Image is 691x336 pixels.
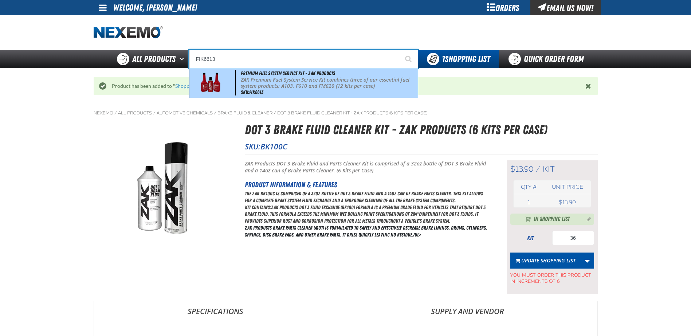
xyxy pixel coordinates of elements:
span: / [536,164,540,174]
button: Update Shopping List [510,253,581,269]
button: Open All Products pages [177,50,189,68]
a: Brake Fluid & Cleaner [217,110,272,116]
input: Search [189,50,418,68]
h2: Product Information & Features [245,179,488,190]
a: Home [94,26,163,39]
span: BK100C [260,141,287,152]
button: Close the Notification [584,81,594,91]
nav: Breadcrumbs [94,110,598,116]
a: Supply and Vendor [337,300,597,322]
a: DOT 3 Brake Fluid Cleaner Kit - ZAK Products (6 Kits per Case) [277,110,427,116]
p: SKU: [245,141,598,152]
a: Quick Order Form [499,50,597,68]
span: / [153,110,156,116]
span: You must order this product in increments of 6 [510,269,594,285]
a: Shopping List [175,83,205,89]
h1: DOT 3 Brake Fluid Cleaner Kit - ZAK Products (6 Kits per Case) [245,120,598,140]
span: In Shopping List [534,215,570,224]
span: / [274,110,276,116]
span: / [214,110,216,116]
span: Premium Fuel System Service Kit - ZAK Products [241,70,335,76]
button: Manage current product in the Shopping List [581,214,593,223]
td: $13.90 [544,197,590,207]
input: Product Quantity [552,231,594,245]
span: / [114,110,117,116]
th: Unit price [544,180,590,194]
img: DOT 3 Brake Fluid Cleaner Kit - ZAK Products (6 Kits per Case) [94,135,232,242]
div: kit [510,234,550,242]
a: Automotive Chemicals [157,110,213,116]
strong: 1 [442,54,445,64]
p: ZAK Premium Fuel System Service Kit combines three of our essential fuel system products: A103, F... [241,77,416,89]
span: 1 [528,199,530,206]
span: SKU:FIK6613 [241,89,263,95]
th: Qty # [514,180,545,194]
p: ZAK Products DOT 3 Brake Fluid and Parts Cleaner Kit is comprised of a 32oz bottle of DOT 3 Brake... [245,160,488,174]
a: Nexemo [94,110,113,116]
p: Kit contains:ZAK Products DOT 3 Fluid Exchange (BK100) Formula is a premium grade fluid for vehic... [245,204,488,225]
a: Specifications [94,300,337,322]
p: The ZAK BK100C is comprised of a 32oz bottle of DOT 3 Brake Fluid and a 14oz can of Brake Parts C... [245,190,488,204]
button: Start Searching [400,50,418,68]
button: You have 1 Shopping List. Open to view details [418,50,499,68]
img: 5b1158c140220172290161-fik6613_wo_nascar.png [194,70,227,95]
span: $13.90 [510,164,534,174]
div: ZAK Products Brake Parts Cleaner (A101) is formulated to safely and effectively degrease brake li... [245,190,488,238]
a: All Products [118,110,152,116]
span: Shopping List [442,54,490,64]
a: More Actions [580,253,594,269]
span: All Products [132,52,176,66]
span: kit [542,164,555,174]
div: Product has been added to " " [106,83,585,90]
img: Nexemo logo [94,26,163,39]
